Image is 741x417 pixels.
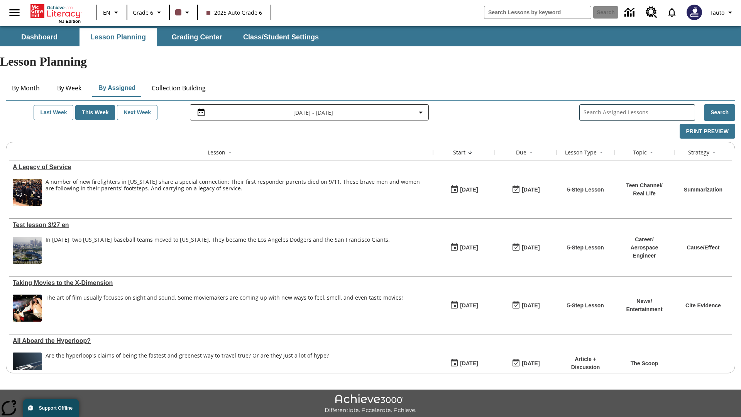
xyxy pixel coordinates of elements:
[447,240,480,255] button: 08/18/25: First time the lesson was available
[465,148,475,157] button: Sort
[620,2,641,23] a: Data Center
[13,353,42,380] img: Artist rendering of Hyperloop TT vehicle entering a tunnel
[597,148,606,157] button: Sort
[39,405,73,411] span: Support Offline
[522,185,540,195] div: [DATE]
[710,8,724,17] span: Tauto
[13,337,429,344] a: All Aboard the Hyperloop?, Lessons
[526,148,536,157] button: Sort
[509,356,542,371] button: 06/30/26: Last day the lesson can be accessed
[46,237,390,243] div: In [DATE], two [US_STATE] baseball teams moved to [US_STATE]. They became the Los Angeles Dodgers...
[34,105,73,120] button: Last Week
[13,280,429,286] div: Taking Movies to the X-Dimension
[567,244,604,252] p: 5-Step Lesson
[46,237,390,264] div: In 1958, two New York baseball teams moved to California. They became the Los Angeles Dodgers and...
[293,108,333,117] span: [DATE] - [DATE]
[584,107,695,118] input: Search Assigned Lessons
[1,28,78,46] button: Dashboard
[46,179,429,206] div: A number of new firefighters in New York share a special connection: Their first responder parent...
[13,237,42,264] img: Dodgers stadium.
[416,108,425,117] svg: Collapse Date Range Filter
[208,149,225,156] div: Lesson
[685,302,721,309] a: Cite Evidence
[684,186,722,193] a: Summarization
[225,148,235,157] button: Sort
[626,305,662,314] p: Entertainment
[687,244,720,251] a: Cause/Effect
[565,149,597,156] div: Lesson Type
[3,1,26,24] button: Open side menu
[13,295,42,322] img: Panel in front of the seats sprays water mist to the happy audience at a 4DX-equipped theater.
[172,5,195,19] button: Class color is dark brown. Change class color
[237,28,325,46] button: Class/Student Settings
[618,244,670,260] p: Aerospace Engineer
[522,301,540,310] div: [DATE]
[158,28,235,46] button: Grading Center
[687,5,702,20] img: Avatar
[682,2,707,22] button: Select a new avatar
[193,108,425,117] button: Select the date range menu item
[145,79,212,97] button: Collection Building
[30,3,81,19] a: Home
[13,164,429,171] div: A Legacy of Service
[647,148,656,157] button: Sort
[13,337,429,344] div: All Aboard the Hyperloop?
[688,149,709,156] div: Strategy
[522,359,540,368] div: [DATE]
[46,295,403,322] div: The art of film usually focuses on sight and sound. Some moviemakers are coming up with new ways ...
[453,149,465,156] div: Start
[325,394,416,414] img: Achieve3000 Differentiate Accelerate Achieve
[206,8,262,17] span: 2025 Auto Grade 6
[680,124,735,139] button: Print Preview
[460,185,478,195] div: [DATE]
[633,149,647,156] div: Topic
[447,182,480,197] button: 08/18/25: First time the lesson was available
[46,353,329,380] div: Are the hyperloop's claims of being the fastest and greenest way to travel true? Or are they just...
[460,243,478,253] div: [DATE]
[567,186,604,194] p: 5-Step Lesson
[100,5,124,19] button: Language: EN, Select a language
[23,399,79,417] button: Support Offline
[626,190,663,198] p: Real Life
[46,353,329,359] div: Are the hyperloop's claims of being the fastest and greenest way to travel true? Or are they just...
[13,164,429,171] a: A Legacy of Service, Lessons
[662,2,682,22] a: Notifications
[447,356,480,371] button: 07/21/25: First time the lesson was available
[516,149,526,156] div: Due
[6,79,46,97] button: By Month
[626,181,663,190] p: Teen Channel /
[522,243,540,253] div: [DATE]
[447,298,480,313] button: 08/18/25: First time the lesson was available
[30,3,81,24] div: Home
[709,148,719,157] button: Sort
[13,179,42,206] img: A photograph of the graduation ceremony for the 2019 class of New York City Fire Department. Rebe...
[50,79,88,97] button: By Week
[59,19,81,24] span: NJ Edition
[13,222,429,229] a: Test lesson 3/27 en, Lessons
[704,104,735,121] button: Search
[117,105,157,120] button: Next Week
[460,359,478,368] div: [DATE]
[92,79,142,97] button: By Assigned
[46,295,403,301] p: The art of film usually focuses on sight and sound. Some moviemakers are coming up with new ways ...
[484,6,591,19] input: search field
[460,301,478,310] div: [DATE]
[75,105,115,120] button: This Week
[130,5,167,19] button: Grade: Grade 6, Select a grade
[509,240,542,255] button: 08/18/25: Last day the lesson can be accessed
[509,182,542,197] button: 08/18/25: Last day the lesson can be accessed
[103,8,110,17] span: EN
[509,298,542,313] button: 08/24/25: Last day the lesson can be accessed
[618,236,670,244] p: Career /
[560,355,611,371] p: Article + Discussion
[626,297,662,305] p: News /
[13,280,429,286] a: Taking Movies to the X-Dimension, Lessons
[567,302,604,310] p: 5-Step Lesson
[46,179,429,192] div: A number of new firefighters in [US_STATE] share a special connection: Their first responder pare...
[80,28,157,46] button: Lesson Planning
[133,8,153,17] span: Grade 6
